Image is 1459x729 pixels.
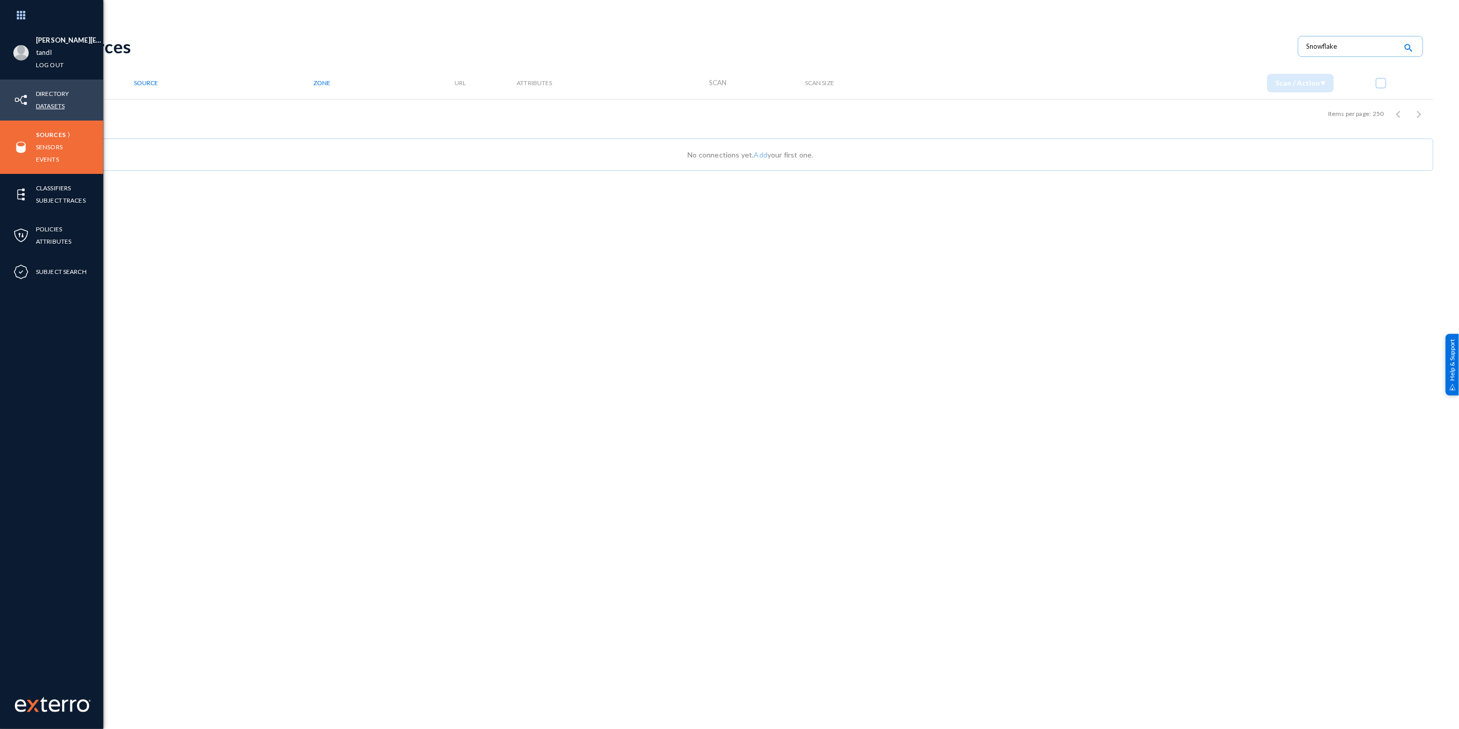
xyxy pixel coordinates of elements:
div: Sources [68,36,1288,57]
img: icon-policies.svg [13,228,29,243]
a: Classifiers [36,182,71,194]
img: exterro-logo.svg [27,700,39,712]
div: Zone [313,79,455,87]
span: Scan [709,78,727,87]
img: icon-elements.svg [13,187,29,202]
a: Policies [36,223,62,235]
span: No connections yet. your first one. [688,150,814,159]
span: Scan Size [805,79,834,87]
div: Source [134,79,313,87]
span: URL [455,79,466,87]
button: Previous page [1388,104,1409,124]
div: Help & Support [1446,333,1459,395]
input: Filter [1307,38,1397,54]
img: exterro-work-mark.svg [15,697,91,712]
span: Zone [313,79,330,87]
span: Attributes [517,79,553,87]
div: 250 [1373,109,1384,119]
a: Datasets [36,100,65,112]
button: Next page [1409,104,1429,124]
img: icon-sources.svg [13,140,29,155]
span: Source [134,79,158,87]
img: icon-inventory.svg [13,92,29,108]
a: Log out [36,59,64,71]
a: tandl [36,47,52,58]
a: Sources [36,129,66,141]
a: Subject Traces [36,194,86,206]
div: Items per page: [1328,109,1371,119]
a: Add [754,150,767,159]
a: Sensors [36,141,63,153]
mat-icon: search [1403,42,1415,55]
a: Attributes [36,235,71,247]
li: [PERSON_NAME][EMAIL_ADDRESS][DOMAIN_NAME] [36,34,103,47]
img: blank-profile-picture.png [13,45,29,61]
a: Events [36,153,59,165]
a: Directory [36,88,69,100]
img: help_support.svg [1449,384,1456,390]
a: Subject Search [36,266,87,278]
img: app launcher [6,4,36,26]
img: icon-compliance.svg [13,264,29,280]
